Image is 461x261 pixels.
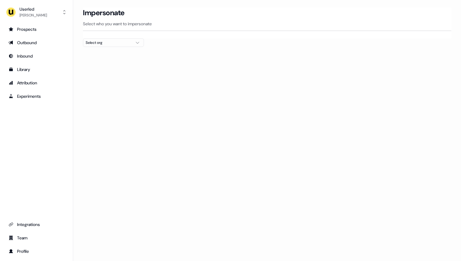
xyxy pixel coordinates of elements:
div: Select org [86,40,131,46]
a: Go to integrations [5,220,68,229]
div: Attribution [9,80,64,86]
div: Userled [20,6,47,12]
button: Select org [83,38,144,47]
a: Go to templates [5,65,68,74]
a: Go to profile [5,246,68,256]
a: Go to outbound experience [5,38,68,48]
a: Go to experiments [5,91,68,101]
div: Profile [9,248,64,254]
div: [PERSON_NAME] [20,12,47,18]
div: Experiments [9,93,64,99]
a: Go to team [5,233,68,243]
a: Go to attribution [5,78,68,88]
a: Go to prospects [5,24,68,34]
div: Integrations [9,221,64,227]
div: Inbound [9,53,64,59]
div: Prospects [9,26,64,32]
div: Outbound [9,40,64,46]
div: Library [9,66,64,72]
h3: Impersonate [83,8,125,17]
button: Userled[PERSON_NAME] [5,5,68,19]
div: Team [9,235,64,241]
a: Go to Inbound [5,51,68,61]
p: Select who you want to impersonate [83,21,451,27]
